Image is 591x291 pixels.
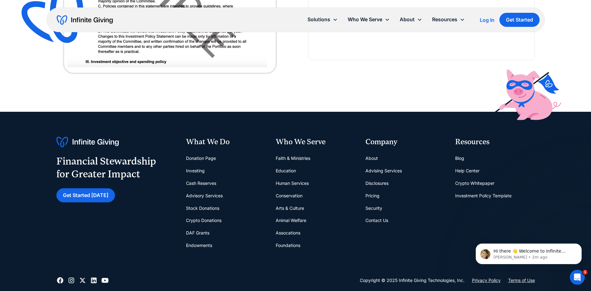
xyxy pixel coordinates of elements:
[427,13,470,26] div: Resources
[395,13,427,26] div: About
[365,202,382,215] a: Security
[186,202,219,215] a: Stock Donations
[276,190,303,202] a: Conservation
[276,152,310,165] a: Faith & Ministries
[480,17,494,22] div: Log In
[360,277,465,284] div: Copyright © 2025 Infinite Giving Technologies, Inc.
[276,214,306,227] a: Animal Welfare
[343,13,395,26] div: Who We Serve
[365,177,388,190] a: Disclosures
[57,15,113,25] a: home
[307,15,330,24] div: Solutions
[276,165,296,177] a: Education
[186,214,222,227] a: Crypto Donations
[499,13,540,27] a: Get Started
[455,165,479,177] a: Help Center
[56,155,156,181] div: Financial Stewardship for Greater Impact
[186,137,266,147] div: What We Do
[466,230,591,274] iframe: Intercom notifications message
[583,270,588,275] span: 1
[186,239,212,252] a: Endowments
[432,15,457,24] div: Resources
[365,152,378,165] a: About
[455,152,464,165] a: Blog
[365,137,445,147] div: Company
[365,214,388,227] a: Contact Us
[348,15,382,24] div: Who We Serve
[186,165,205,177] a: Investing
[276,227,300,239] a: Assocations
[276,239,300,252] a: Foundations
[570,270,585,285] iframe: Intercom live chat
[480,16,494,24] a: Log In
[472,277,501,284] a: Privacy Policy
[365,190,379,202] a: Pricing
[455,137,535,147] div: Resources
[400,15,415,24] div: About
[276,177,309,190] a: Human Services
[186,177,216,190] a: Cash Reserves
[186,152,216,165] a: Donation Page
[276,137,355,147] div: Who We Serve
[303,13,343,26] div: Solutions
[365,165,402,177] a: Advising Services
[186,227,209,239] a: DAF Grants
[56,188,115,202] a: Get Started [DATE]
[455,190,512,202] a: Investment Policy Template
[455,177,494,190] a: Crypto Whitepaper
[508,277,535,284] a: Terms of Use
[186,190,223,202] a: Advisory Services
[276,202,304,215] a: Arts & Culture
